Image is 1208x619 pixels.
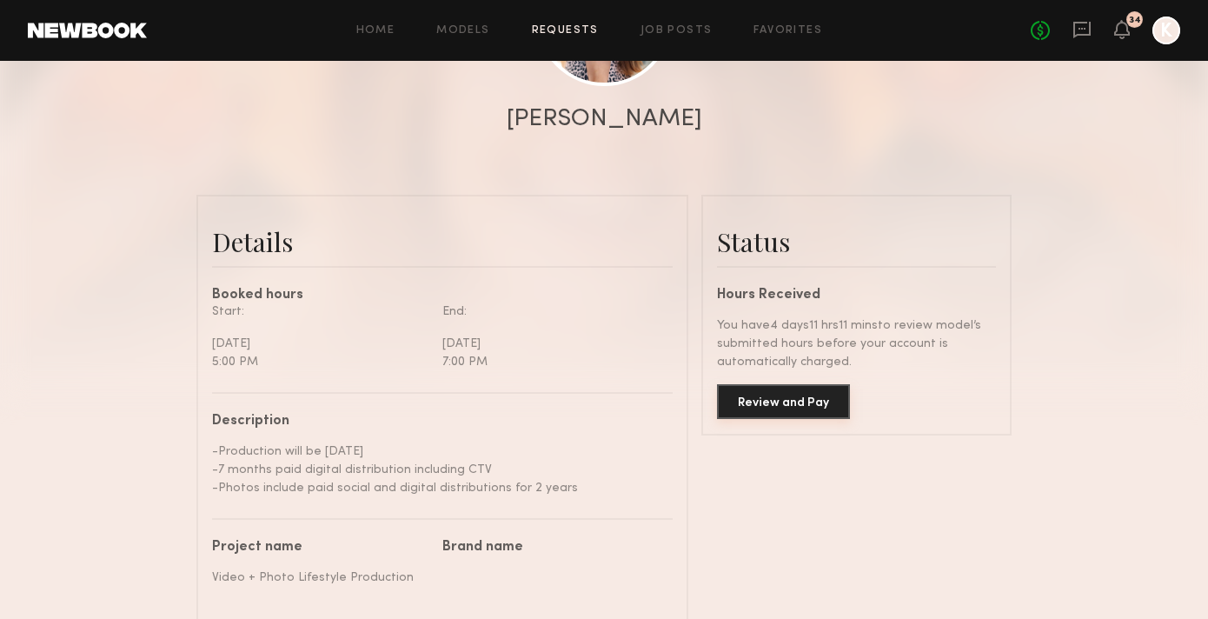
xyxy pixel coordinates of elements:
div: 5:00 PM [212,353,429,371]
div: Booked hours [212,289,673,303]
div: 7:00 PM [442,353,660,371]
div: Brand name [442,541,660,555]
div: Start: [212,303,429,321]
div: Project name [212,541,429,555]
div: -Production will be [DATE] -7 months paid digital distribution including CTV -Photos include paid... [212,443,660,497]
a: Models [436,25,489,37]
div: Details [212,224,673,259]
div: 34 [1129,16,1141,25]
a: Job Posts [641,25,713,37]
div: You have 4 days 11 hrs 11 mins to review model’s submitted hours before your account is automatic... [717,316,996,371]
a: K [1152,17,1180,44]
div: [PERSON_NAME] [507,107,702,131]
div: Video + Photo Lifestyle Production [212,569,429,587]
button: Review and Pay [717,384,850,419]
div: [DATE] [212,335,429,353]
a: Favorites [753,25,822,37]
div: Hours Received [717,289,996,303]
a: Requests [532,25,599,37]
div: Status [717,224,996,259]
div: End: [442,303,660,321]
a: Home [356,25,395,37]
div: Description [212,415,660,429]
div: [DATE] [442,335,660,353]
